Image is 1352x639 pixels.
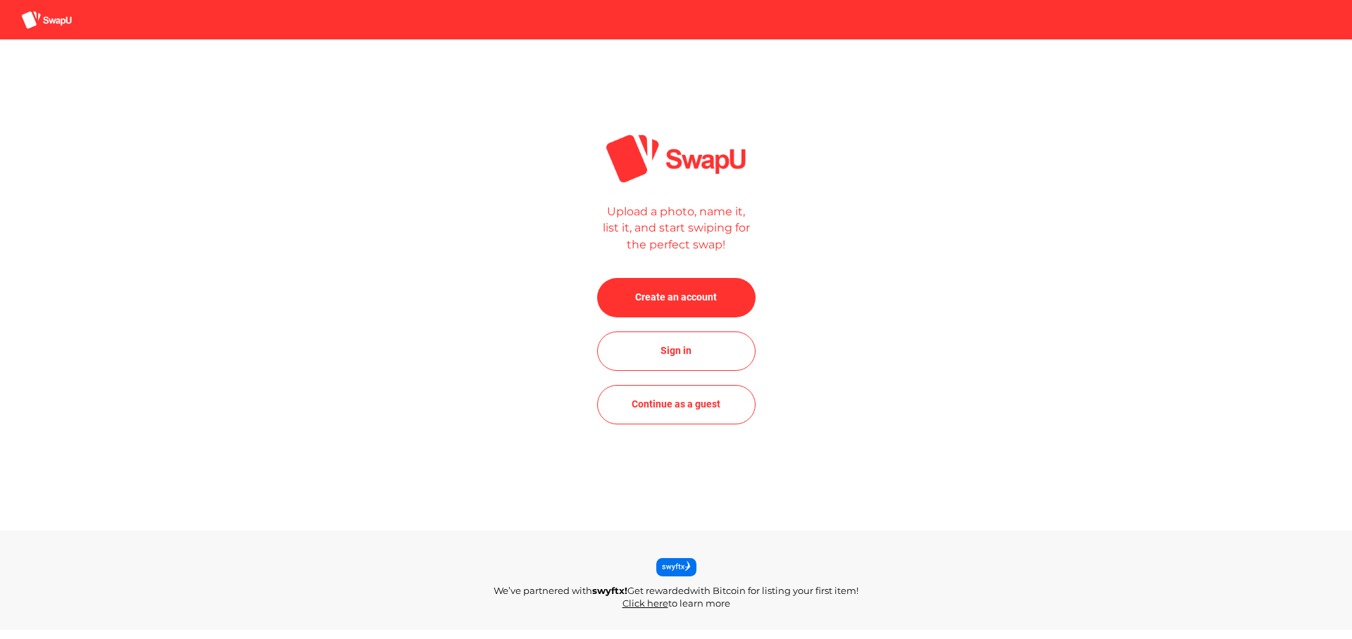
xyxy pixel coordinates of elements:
[622,597,668,609] a: Click here
[632,396,720,412] span: Continue as a guest
[597,385,756,424] button: Continue as a guest
[592,585,627,596] span: swyftx!
[604,132,749,185] img: PUolUP+ngvIkbhukctyR20zEH4+5tJWr9nJIVfeon9I4P3bWnZJx22mmnnXbaaaeddtpL7T92Jb9wEE9ScgAAAABJRU5ErkJg...
[494,585,592,596] span: We’ve partnered with
[597,278,756,317] button: Create an account
[656,558,696,571] img: Swyftx-logo.svg
[598,203,754,254] p: Upload a photo, name it, list it, and start swiping for the perfect swap!
[21,11,72,30] img: aSD8y5uGLpzPJLYTcYcjNu3laj1c05W5KWf0Ds+Za8uybjssssuu+yyyy677LKX2n+PWMSDJ9a87AAAAABJRU5ErkJggg==
[635,289,717,305] span: Create an account
[627,585,690,596] span: Get rewarded
[597,331,756,371] button: Sign in
[690,585,858,596] span: with Bitcoin for listing your first item!
[668,597,730,609] span: to learn more
[661,342,691,359] span: Sign in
